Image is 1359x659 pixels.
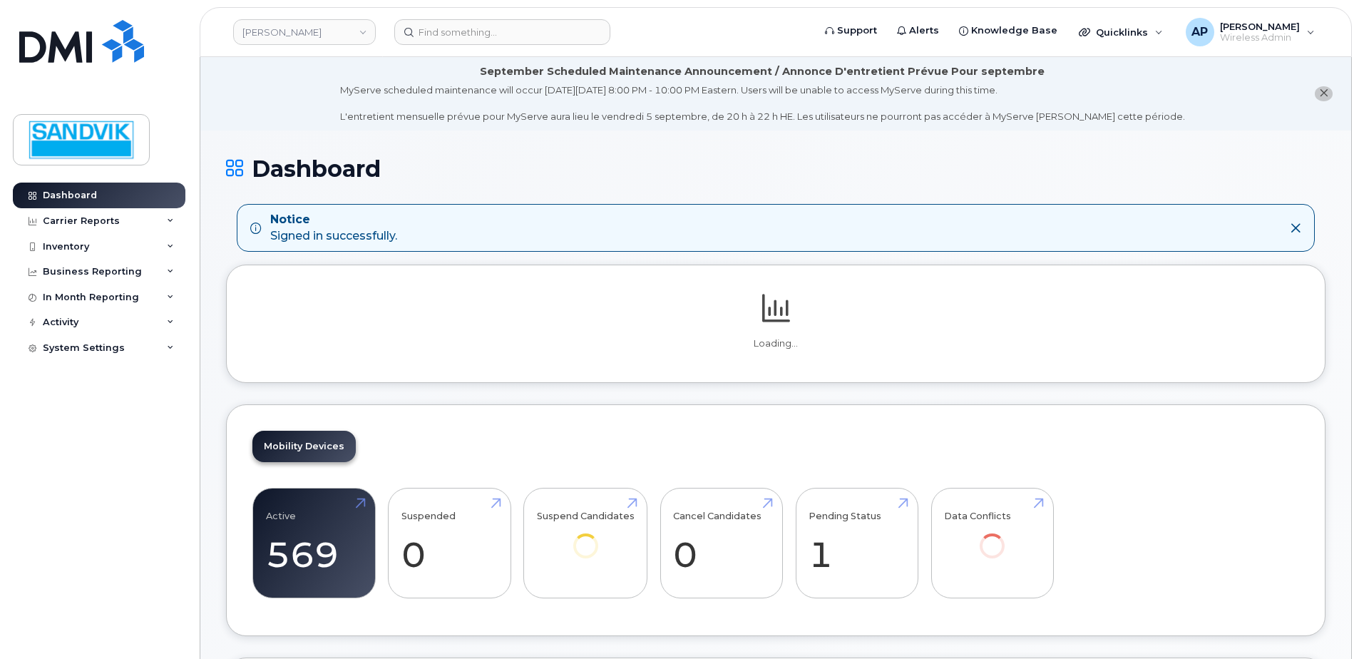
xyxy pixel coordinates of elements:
a: Mobility Devices [252,431,356,462]
a: Cancel Candidates 0 [673,496,769,591]
h1: Dashboard [226,156,1325,181]
p: Loading... [252,337,1299,350]
button: close notification [1315,86,1333,101]
div: MyServe scheduled maintenance will occur [DATE][DATE] 8:00 PM - 10:00 PM Eastern. Users will be u... [340,83,1185,123]
strong: Notice [270,212,397,228]
a: Suspended 0 [401,496,498,591]
a: Pending Status 1 [809,496,905,591]
a: Active 569 [266,496,362,591]
div: September Scheduled Maintenance Announcement / Annonce D'entretient Prévue Pour septembre [480,64,1045,79]
a: Data Conflicts [944,496,1040,578]
a: Suspend Candidates [537,496,635,578]
div: Signed in successfully. [270,212,397,245]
